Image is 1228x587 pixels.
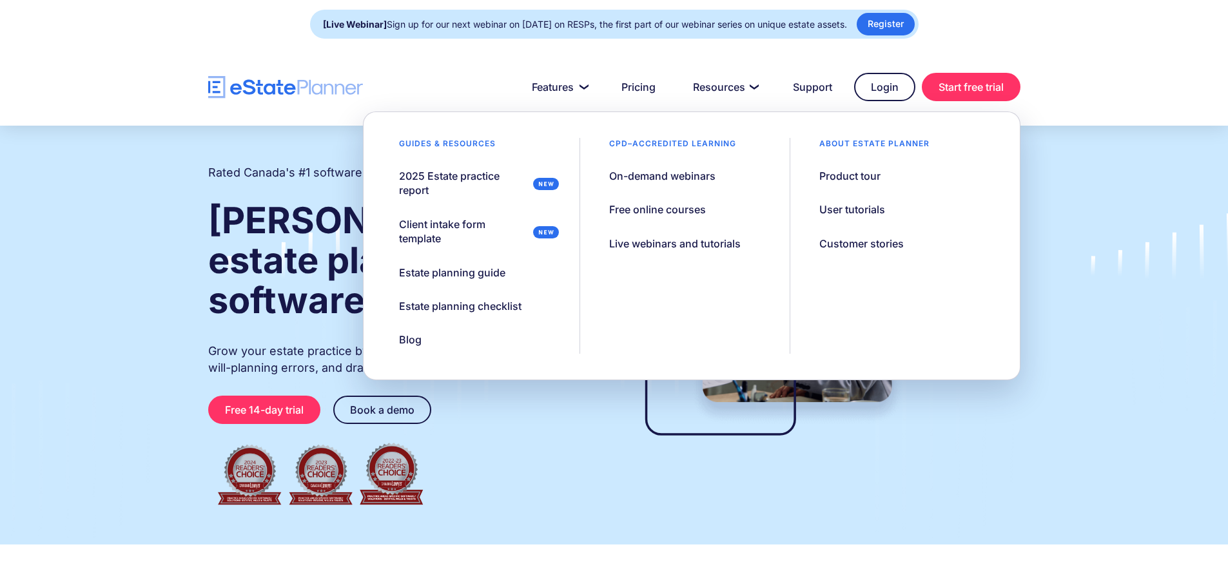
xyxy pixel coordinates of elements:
[593,196,722,223] a: Free online courses
[854,73,915,101] a: Login
[208,343,590,376] p: Grow your estate practice by streamlining client intake, reducing will-planning errors, and draft...
[677,74,771,100] a: Resources
[208,164,492,181] h2: Rated Canada's #1 software for estate practitioners
[208,198,588,322] strong: [PERSON_NAME] and estate planning software
[819,236,904,251] div: Customer stories
[606,74,671,100] a: Pricing
[383,138,512,156] div: Guides & resources
[593,138,752,156] div: CPD–accredited learning
[803,162,897,189] a: Product tour
[399,332,422,347] div: Blog
[383,259,521,286] a: Estate planning guide
[922,73,1020,101] a: Start free trial
[399,265,505,280] div: Estate planning guide
[803,230,920,257] a: Customer stories
[803,138,946,156] div: About estate planner
[383,326,438,353] a: Blog
[819,169,881,183] div: Product tour
[333,396,431,424] a: Book a demo
[593,162,732,189] a: On-demand webinars
[857,13,915,35] a: Register
[383,293,538,320] a: Estate planning checklist
[593,230,757,257] a: Live webinars and tutorials
[609,169,716,183] div: On-demand webinars
[516,74,599,100] a: Features
[323,19,387,30] strong: [Live Webinar]
[208,76,363,99] a: home
[803,196,901,223] a: User tutorials
[399,299,521,313] div: Estate planning checklist
[399,217,528,246] div: Client intake form template
[208,396,320,424] a: Free 14-day trial
[609,236,741,251] div: Live webinars and tutorials
[609,202,706,217] div: Free online courses
[323,15,847,34] div: Sign up for our next webinar on [DATE] on RESPs, the first part of our webinar series on unique e...
[399,169,528,198] div: 2025 Estate practice report
[819,202,885,217] div: User tutorials
[383,211,567,253] a: Client intake form template
[777,74,848,100] a: Support
[383,162,567,204] a: 2025 Estate practice report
